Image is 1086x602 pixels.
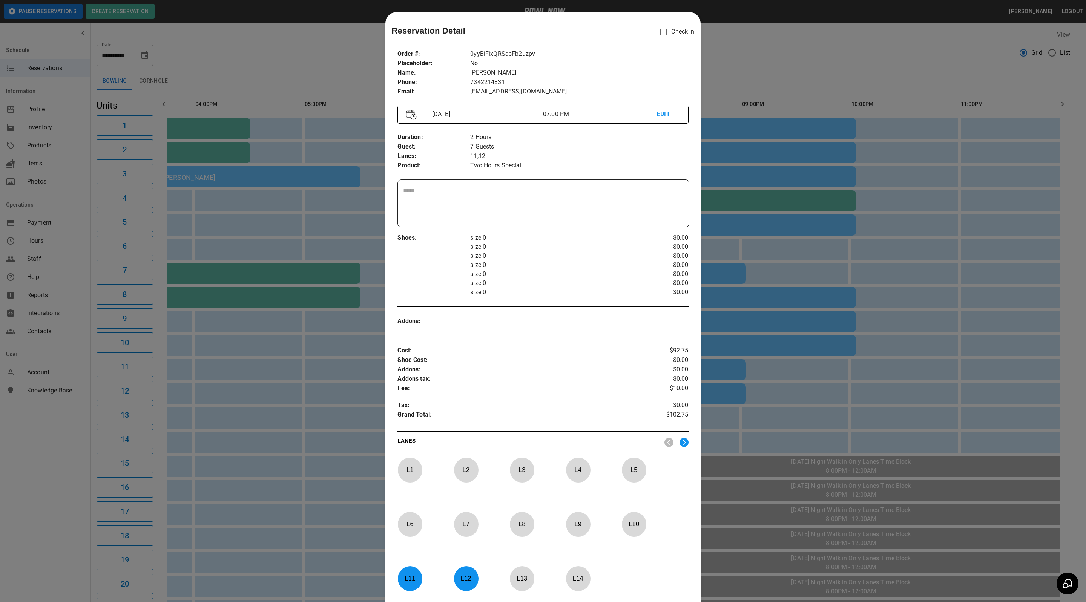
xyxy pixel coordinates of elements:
[470,161,688,170] p: Two Hours Special
[397,346,640,355] p: Cost :
[640,365,689,374] p: $0.00
[429,110,543,119] p: [DATE]
[397,68,470,78] p: Name :
[470,68,688,78] p: [PERSON_NAME]
[640,260,689,270] p: $0.00
[470,279,640,288] p: size 0
[406,110,417,120] img: Vector
[397,365,640,374] p: Addons :
[397,133,470,142] p: Duration :
[454,570,479,587] p: L 12
[640,410,689,421] p: $102.75
[397,49,470,59] p: Order # :
[640,279,689,288] p: $0.00
[470,78,688,87] p: 7342214831
[397,59,470,68] p: Placeholder :
[640,270,689,279] p: $0.00
[680,438,689,447] img: right.svg
[664,438,673,447] img: nav_left.svg
[397,142,470,152] p: Guest :
[470,270,640,279] p: size 0
[470,152,688,161] p: 11,12
[640,355,689,365] p: $0.00
[655,24,694,40] p: Check In
[509,515,534,533] p: L 8
[397,570,422,587] p: L 11
[391,25,465,37] p: Reservation Detail
[470,251,640,260] p: size 0
[621,515,646,533] p: L 10
[470,87,688,97] p: [EMAIL_ADDRESS][DOMAIN_NAME]
[621,461,646,479] p: L 5
[397,374,640,384] p: Addons tax :
[397,437,658,447] p: LANES
[397,317,470,326] p: Addons :
[566,515,591,533] p: L 9
[397,384,640,393] p: Fee :
[470,142,688,152] p: 7 Guests
[470,49,688,59] p: 0yyBiFixQRScpFb2Jzpv
[640,251,689,260] p: $0.00
[640,384,689,393] p: $10.00
[543,110,657,119] p: 07:00 PM
[640,233,689,242] p: $0.00
[566,461,591,479] p: L 4
[454,461,479,479] p: L 2
[397,87,470,97] p: Email :
[397,233,470,243] p: Shoes :
[397,515,422,533] p: L 6
[397,410,640,421] p: Grand Total :
[470,233,640,242] p: size 0
[397,355,640,365] p: Shoe Cost :
[640,374,689,384] p: $0.00
[470,133,688,142] p: 2 Hours
[397,161,470,170] p: Product :
[470,242,640,251] p: size 0
[566,570,591,587] p: L 14
[397,152,470,161] p: Lanes :
[509,461,534,479] p: L 3
[397,401,640,410] p: Tax :
[657,110,680,119] p: EDIT
[470,288,640,297] p: size 0
[397,461,422,479] p: L 1
[640,346,689,355] p: $92.75
[470,59,688,68] p: No
[640,242,689,251] p: $0.00
[454,515,479,533] p: L 7
[397,78,470,87] p: Phone :
[640,401,689,410] p: $0.00
[509,570,534,587] p: L 13
[470,260,640,270] p: size 0
[640,288,689,297] p: $0.00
